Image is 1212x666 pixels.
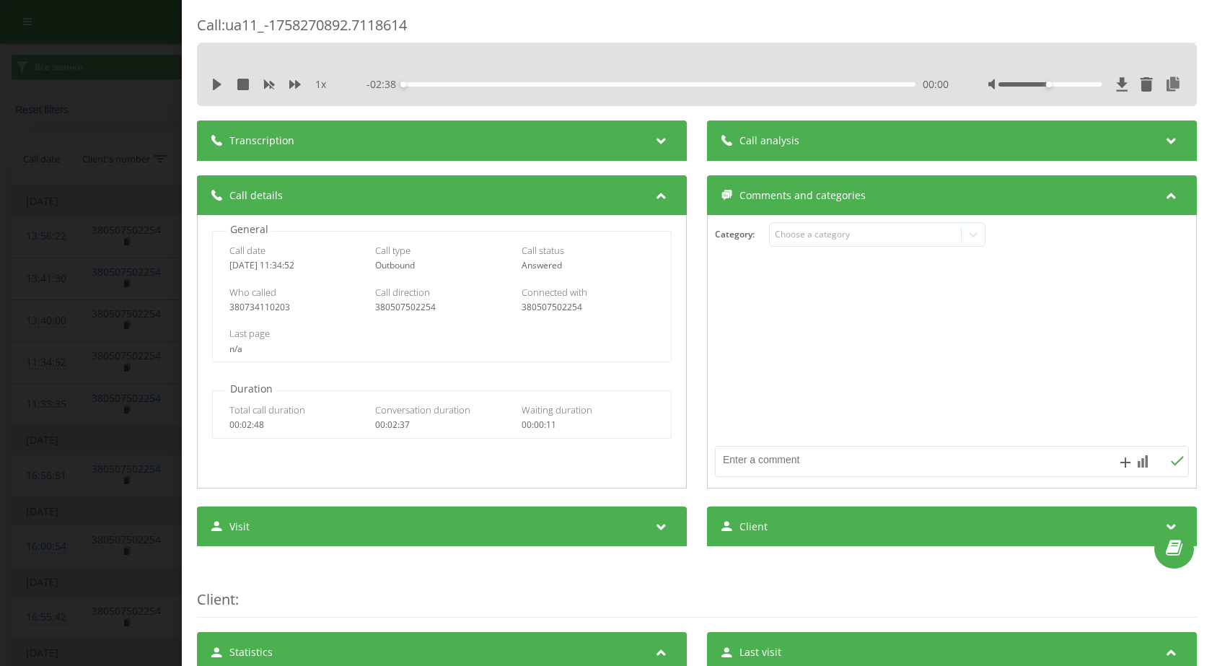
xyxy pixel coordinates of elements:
span: Outbound [375,259,415,271]
div: 380507502254 [522,302,655,312]
span: Last page [229,327,270,340]
span: Client [197,590,235,609]
p: Duration [227,382,276,396]
span: Connected with [522,286,587,299]
span: Answered [522,259,562,271]
div: [DATE] 11:34:52 [229,260,363,271]
div: : [197,561,1197,618]
h4: Category : [715,229,769,240]
span: Transcription [229,133,294,148]
div: 00:02:48 [229,420,363,430]
div: 380507502254 [375,302,509,312]
span: Who called [229,286,276,299]
div: Accessibility label [400,82,406,87]
span: Waiting duration [522,403,592,416]
div: Accessibility label [1046,82,1052,87]
span: Comments and categories [739,188,866,203]
span: Call direction [375,286,430,299]
span: Call details [229,188,283,203]
div: Choose a category [775,229,955,240]
div: 00:00:11 [522,420,655,430]
span: Call status [522,244,564,257]
span: 00:00 [923,77,949,92]
span: Statistics [229,645,273,660]
span: Conversation duration [375,403,470,416]
span: 1 x [315,77,326,92]
span: Total call duration [229,403,305,416]
span: Call date [229,244,265,257]
div: Call : ua11_-1758270892.7118614 [197,15,1197,43]
span: Visit [229,520,250,534]
span: Call analysis [739,133,799,148]
span: Last visit [739,645,781,660]
p: General [227,222,272,237]
div: n/a [229,344,654,354]
span: Client [739,520,768,534]
div: 00:02:37 [375,420,509,430]
span: - 02:38 [366,77,403,92]
div: 380734110203 [229,302,363,312]
span: Call type [375,244,410,257]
